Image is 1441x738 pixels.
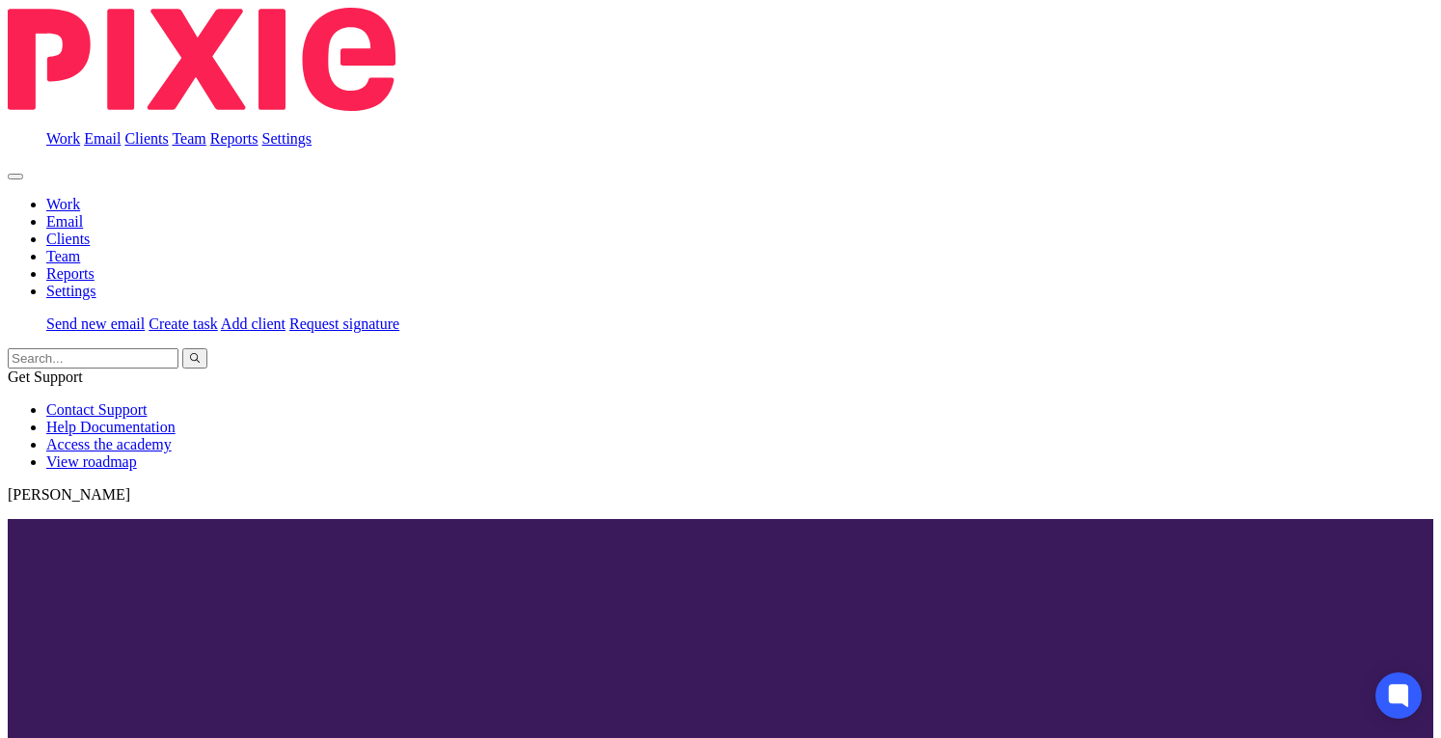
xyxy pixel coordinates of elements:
a: Settings [262,130,313,147]
span: Get Support [8,369,83,385]
img: Pixie [8,8,395,111]
a: Request signature [289,315,399,332]
a: Access the academy [46,436,172,452]
input: Search [8,348,178,369]
a: Clients [46,231,90,247]
a: Clients [124,130,168,147]
a: Team [46,248,80,264]
a: Add client [221,315,285,332]
a: Reports [46,265,95,282]
button: Search [182,348,207,369]
a: Settings [46,283,96,299]
a: Create task [149,315,218,332]
a: Team [172,130,205,147]
a: Reports [210,130,258,147]
a: Email [84,130,121,147]
a: Contact Support [46,401,147,418]
a: Email [46,213,83,230]
p: [PERSON_NAME] [8,486,1433,504]
a: Work [46,196,80,212]
a: Help Documentation [46,419,176,435]
a: Send new email [46,315,145,332]
a: Work [46,130,80,147]
a: View roadmap [46,453,137,470]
